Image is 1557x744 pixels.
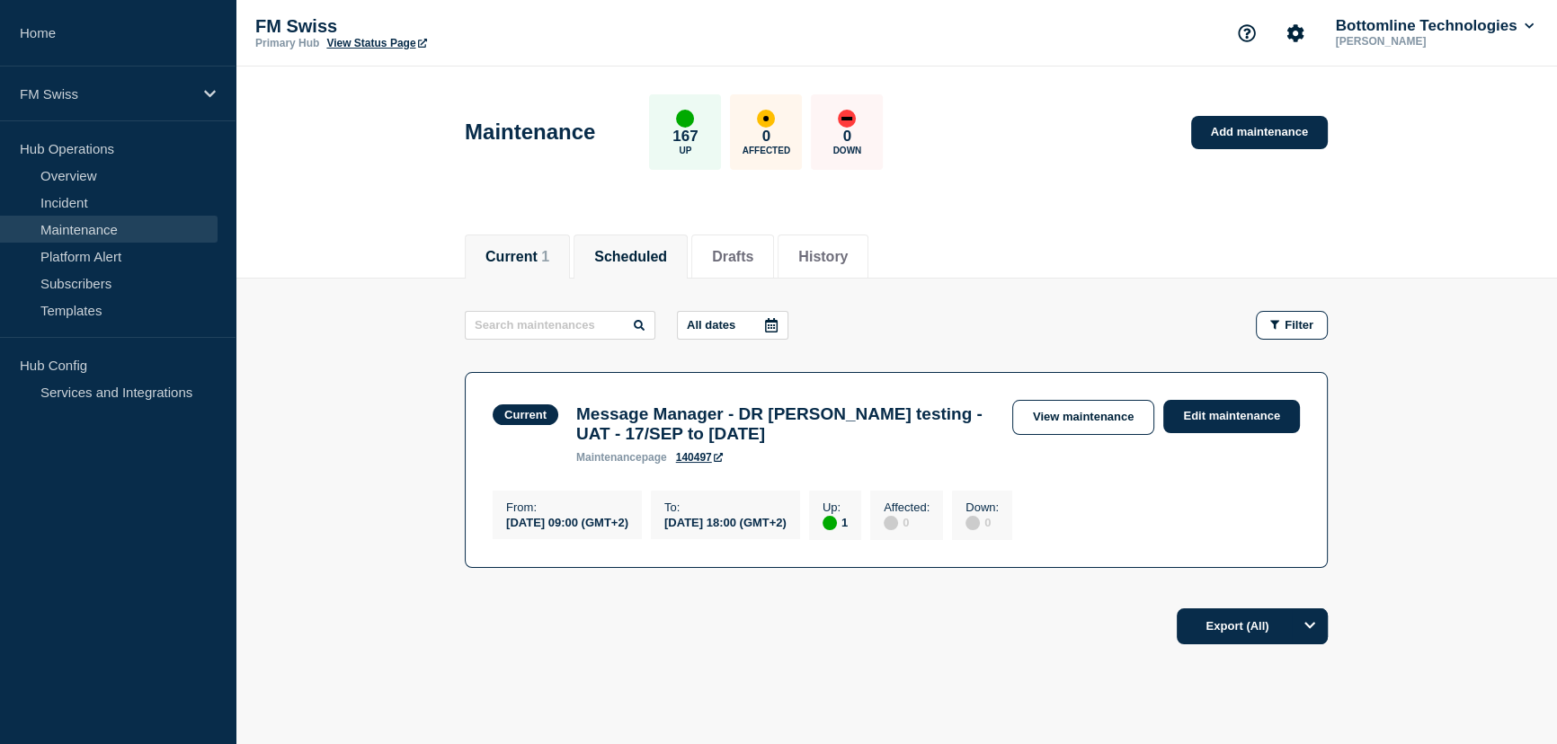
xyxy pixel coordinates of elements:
button: Filter [1256,311,1328,340]
input: Search maintenances [465,311,655,340]
span: maintenance [576,451,642,464]
button: Bottomline Technologies [1332,17,1537,35]
div: Current [504,408,547,421]
div: disabled [965,516,980,530]
p: Primary Hub [255,37,319,49]
a: Add maintenance [1191,116,1328,149]
p: 167 [672,128,698,146]
div: 1 [823,514,848,530]
button: History [798,249,848,265]
p: [PERSON_NAME] [1332,35,1519,48]
p: Affected [743,146,790,155]
button: Options [1292,608,1328,644]
p: From : [506,500,628,514]
a: Edit maintenance [1163,400,1300,433]
p: page [576,451,667,464]
span: Filter [1285,318,1313,332]
h3: Message Manager - DR [PERSON_NAME] testing - UAT - 17/SEP to [DATE] [576,404,994,444]
button: Support [1228,14,1266,52]
p: 0 [843,128,851,146]
span: 1 [541,249,549,264]
h1: Maintenance [465,120,595,145]
p: Up : [823,500,848,514]
div: up [676,110,694,128]
p: Down [833,146,862,155]
button: Account settings [1277,14,1314,52]
p: Down : [965,500,999,514]
button: All dates [677,311,788,340]
button: Export (All) [1177,608,1328,644]
button: Drafts [712,249,753,265]
div: [DATE] 18:00 (GMT+2) [664,514,787,529]
div: down [838,110,856,128]
p: FM Swiss [20,86,192,102]
p: Up [679,146,691,155]
div: [DATE] 09:00 (GMT+2) [506,514,628,529]
p: FM Swiss [255,16,615,37]
div: affected [757,110,775,128]
div: disabled [884,516,898,530]
p: Affected : [884,500,930,514]
p: 0 [762,128,770,146]
a: 140497 [676,451,723,464]
a: View maintenance [1012,400,1154,435]
div: 0 [884,514,930,530]
div: 0 [965,514,999,530]
button: Scheduled [594,249,667,265]
p: To : [664,500,787,514]
a: View Status Page [326,37,426,49]
p: All dates [687,318,735,332]
div: up [823,516,837,530]
button: Current 1 [485,249,549,265]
